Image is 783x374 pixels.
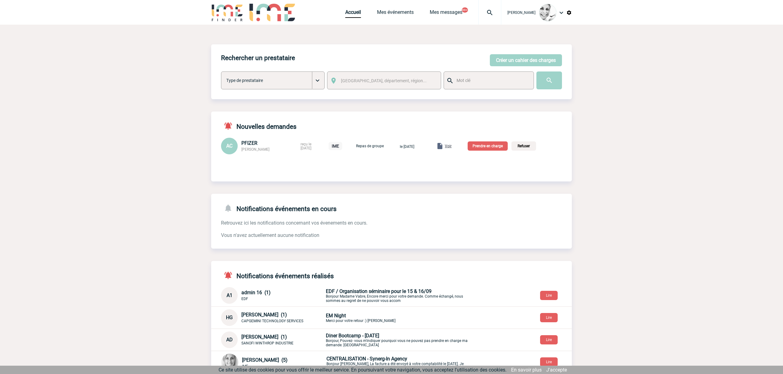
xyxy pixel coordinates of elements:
[221,220,367,226] span: Retrouvez ici les notifications concernant vos évenements en cours.
[221,360,471,365] a: [PERSON_NAME] (5) IME CENTRALISATION - Synerg-In AgencyBonjour [PERSON_NAME], La facture a été en...
[539,4,556,21] img: 103013-0.jpeg
[511,367,542,373] a: En savoir plus
[326,356,407,362] span: CENTRALISATION - Synerg-In Agency
[226,143,232,149] span: AC
[377,9,414,18] a: Mes événements
[540,335,558,344] button: Lire
[326,288,471,303] p: Bonjour Madame Vabre, Encore merci pour votre demande. Comme échangé, nous sommes au regret de ne...
[219,367,506,373] span: Ce site utilise des cookies pour vous offrir le meilleur service. En poursuivant votre navigation...
[221,292,471,298] a: A1 admin 16 (1) EDF EDF / Organisation séminaire pour le 15 & 16/09Bonjour Madame Vabre, Encore m...
[221,354,572,372] div: Conversation privée : Client - Agence
[241,319,303,323] span: CAPGEMINI TECHNOLOGY SERVICES
[421,143,453,148] a: Voir
[241,334,287,340] span: [PERSON_NAME] (1)
[221,287,572,304] div: Conversation privée : Client - Agence
[223,121,236,130] img: notifications-active-24-px-r.png
[221,54,295,62] h4: Rechercher un prestataire
[211,4,243,21] img: IME-Finder
[221,331,572,348] div: Conversation privée : Client - Agence
[536,71,562,89] input: Submit
[241,290,271,295] span: admin 16 (1)
[326,333,471,347] p: Bonjour, Pouvez- vous m'indiquer pourquoi vous ne pouvez pas prendre en charge ma demande. [GEOGR...
[455,76,528,84] input: Mot clé
[535,292,563,298] a: Lire
[241,140,257,146] span: PFIZER
[326,356,471,370] p: Bonjour [PERSON_NAME], La facture a été envoyé à votre comptabilité le [DATE]. Je vous souhaite u...
[221,232,319,238] span: Vous n'avez actuellement aucune notification
[535,336,563,342] a: Lire
[227,292,232,298] span: A1
[226,337,233,343] span: AD
[326,333,379,339] span: Diner Bootcamp - [DATE]
[326,288,432,294] span: EDF / Organisation séminaire pour le 15 & 16/09
[540,357,558,367] button: Lire
[221,309,572,326] div: Conversation privée : Client - Agence
[221,204,337,213] h4: Notifications événements en cours
[221,121,297,130] h4: Nouvelles demandes
[540,291,558,300] button: Lire
[242,357,288,363] span: [PERSON_NAME] (5)
[341,78,427,83] span: [GEOGRAPHIC_DATA], département, région...
[445,144,452,148] span: Voir
[241,147,269,152] span: [PERSON_NAME]
[430,9,462,18] a: Mes messages
[507,10,535,15] span: [PERSON_NAME]
[301,142,311,150] span: reçu le [DATE]
[223,204,236,213] img: notifications-24-px-g.png
[511,141,536,151] p: Refuser
[242,364,248,368] span: IME
[468,141,508,151] p: Prendre en charge
[540,313,558,322] button: Lire
[226,315,233,320] span: HG
[241,312,287,318] span: [PERSON_NAME] (1)
[326,313,346,319] span: EM Night
[221,314,471,320] a: HG [PERSON_NAME] (1) CAPGEMINI TECHNOLOGY SERVICES EM NightMerci pour votre retour :) [PERSON_NAME]
[241,341,293,345] span: SANOFI WINTHROP INDUSTRIE
[241,297,248,301] span: EDF
[436,142,444,150] img: folder.png
[355,144,385,148] p: Repas de groupe
[400,144,414,149] span: le [DATE]
[221,336,471,342] a: AD [PERSON_NAME] (1) SANOFI WINTHROP INDUSTRIE Diner Bootcamp - [DATE]Bonjour, Pouvez- vous m'ind...
[221,354,238,371] img: 101029-0.jpg
[345,9,361,18] a: Accueil
[221,271,334,280] h4: Notifications événements réalisés
[535,314,563,320] a: Lire
[535,359,563,364] a: Lire
[329,142,342,150] p: IME
[462,7,468,13] button: 99+
[546,367,567,373] a: J'accepte
[326,313,471,323] p: Merci pour votre retour :) [PERSON_NAME]
[223,271,236,280] img: notifications-active-24-px-r.png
